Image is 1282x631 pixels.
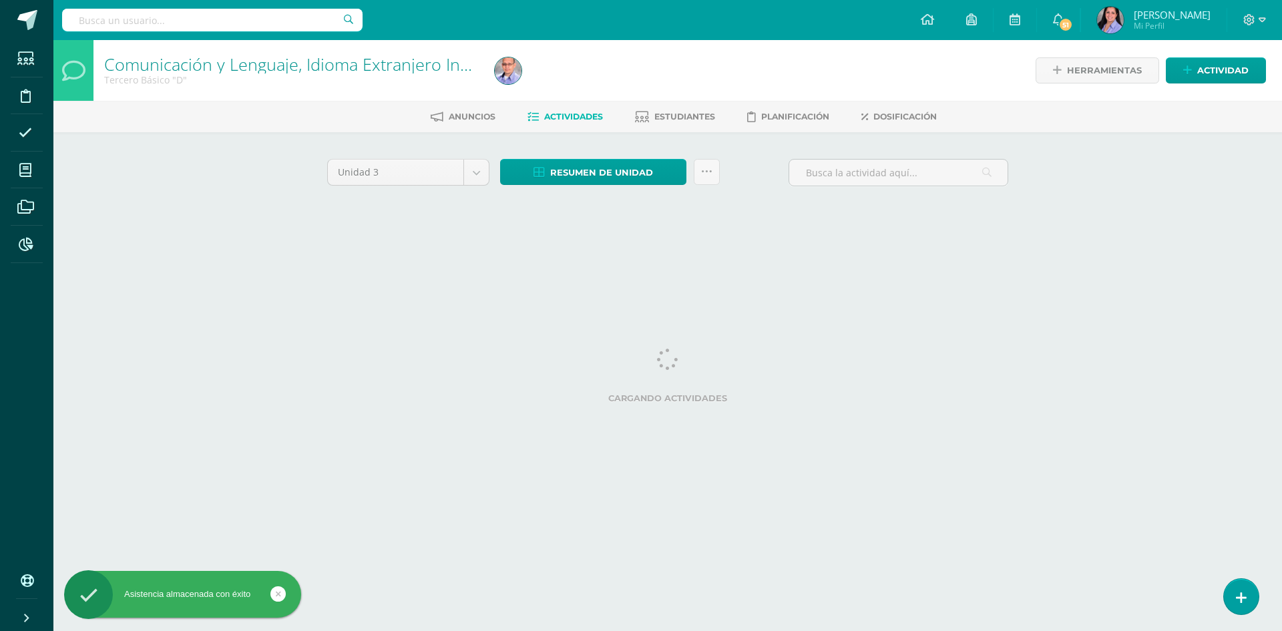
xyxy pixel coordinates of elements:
span: Actividad [1197,58,1249,83]
a: Estudiantes [635,106,715,128]
a: Comunicación y Lenguaje, Idioma Extranjero Inglés [104,53,490,75]
a: Actividad [1166,57,1266,83]
input: Busca la actividad aquí... [789,160,1008,186]
span: Resumen de unidad [550,160,653,185]
a: Anuncios [431,106,495,128]
img: 6631882797e12c53e037b4c09ade73fd.png [495,57,521,84]
div: Tercero Básico 'D' [104,73,479,86]
a: Herramientas [1036,57,1159,83]
a: Unidad 3 [328,160,489,185]
img: a8d06d2de00d44b03218597b7632f245.png [1097,7,1124,33]
span: Anuncios [449,112,495,122]
div: Asistencia almacenada con éxito [64,588,301,600]
label: Cargando actividades [327,393,1008,403]
span: Dosificación [873,112,937,122]
span: 51 [1058,17,1073,32]
span: Mi Perfil [1134,20,1211,31]
a: Actividades [527,106,603,128]
a: Dosificación [861,106,937,128]
span: Estudiantes [654,112,715,122]
span: Planificación [761,112,829,122]
span: [PERSON_NAME] [1134,8,1211,21]
span: Unidad 3 [338,160,453,185]
h1: Comunicación y Lenguaje, Idioma Extranjero Inglés [104,55,479,73]
a: Resumen de unidad [500,159,686,185]
span: Herramientas [1067,58,1142,83]
a: Planificación [747,106,829,128]
input: Busca un usuario... [62,9,363,31]
span: Actividades [544,112,603,122]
